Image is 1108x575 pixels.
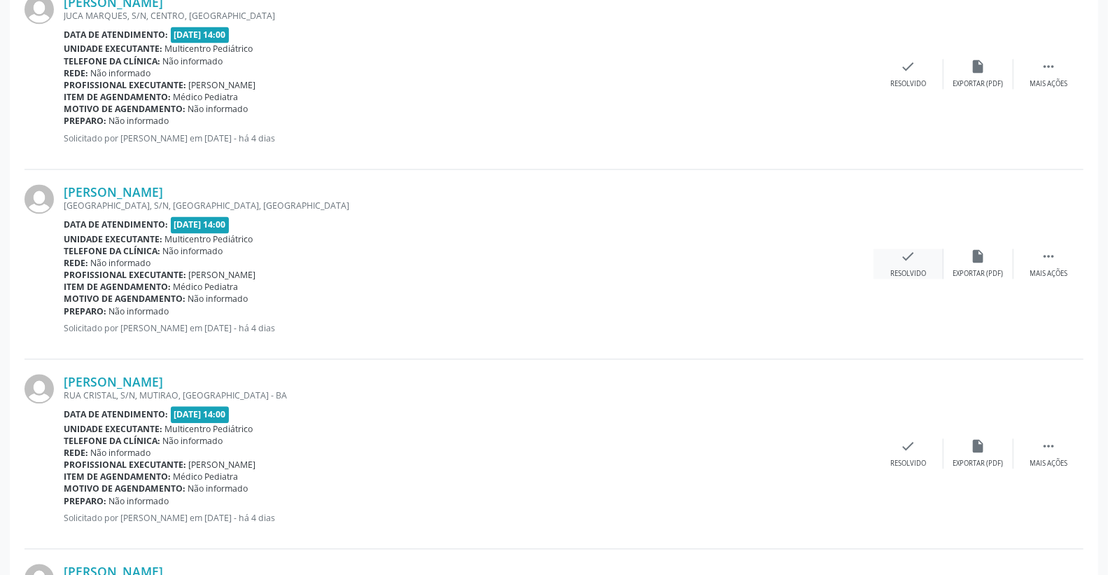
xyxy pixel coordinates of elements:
[64,91,171,103] b: Item de agendamento:
[165,233,253,245] span: Multicentro Pediátrico
[91,447,151,459] span: Não informado
[91,257,151,269] span: Não informado
[64,322,874,334] p: Solicitado por [PERSON_NAME] em [DATE] - há 4 dias
[1030,269,1067,279] div: Mais ações
[64,305,106,317] b: Preparo:
[171,406,230,422] span: [DATE] 14:00
[64,245,160,257] b: Telefone da clínica:
[64,495,106,507] b: Preparo:
[64,408,168,420] b: Data de atendimento:
[971,59,986,74] i: insert_drive_file
[109,305,169,317] span: Não informado
[174,471,239,483] span: Médico Pediatra
[188,483,248,494] span: Não informado
[24,374,54,403] img: img
[163,435,223,447] span: Não informado
[163,55,223,67] span: Não informado
[64,269,186,281] b: Profissional executante:
[953,79,1004,89] div: Exportar (PDF)
[64,459,186,471] b: Profissional executante:
[188,293,248,305] span: Não informado
[1041,438,1056,454] i: 
[189,459,256,471] span: [PERSON_NAME]
[165,43,253,55] span: Multicentro Pediátrico
[64,233,162,245] b: Unidade executante:
[1041,59,1056,74] i: 
[91,67,151,79] span: Não informado
[64,29,168,41] b: Data de atendimento:
[64,471,171,483] b: Item de agendamento:
[174,91,239,103] span: Médico Pediatra
[953,459,1004,469] div: Exportar (PDF)
[64,483,185,494] b: Motivo de agendamento:
[189,79,256,91] span: [PERSON_NAME]
[890,269,926,279] div: Resolvido
[174,281,239,293] span: Médico Pediatra
[64,115,106,127] b: Preparo:
[64,43,162,55] b: Unidade executante:
[901,59,916,74] i: check
[64,79,186,91] b: Profissional executante:
[64,10,874,22] div: JUCA MARQUES, S/N, CENTRO, [GEOGRAPHIC_DATA]
[109,115,169,127] span: Não informado
[64,132,874,144] p: Solicitado por [PERSON_NAME] em [DATE] - há 4 dias
[64,103,185,115] b: Motivo de agendamento:
[171,27,230,43] span: [DATE] 14:00
[189,269,256,281] span: [PERSON_NAME]
[890,79,926,89] div: Resolvido
[64,293,185,305] b: Motivo de agendamento:
[64,435,160,447] b: Telefone da clínica:
[165,423,253,435] span: Multicentro Pediátrico
[64,257,88,269] b: Rede:
[1041,249,1056,264] i: 
[64,389,874,401] div: RUA CRISTAL, S/N, MUTIRAO, [GEOGRAPHIC_DATA] - BA
[64,423,162,435] b: Unidade executante:
[971,249,986,264] i: insert_drive_file
[163,245,223,257] span: Não informado
[109,495,169,507] span: Não informado
[1030,459,1067,469] div: Mais ações
[64,374,163,389] a: [PERSON_NAME]
[24,184,54,214] img: img
[171,216,230,233] span: [DATE] 14:00
[971,438,986,454] i: insert_drive_file
[901,438,916,454] i: check
[64,281,171,293] b: Item de agendamento:
[64,200,874,212] div: [GEOGRAPHIC_DATA], S/N, [GEOGRAPHIC_DATA], [GEOGRAPHIC_DATA]
[901,249,916,264] i: check
[64,67,88,79] b: Rede:
[64,219,168,230] b: Data de atendimento:
[953,269,1004,279] div: Exportar (PDF)
[64,447,88,459] b: Rede:
[188,103,248,115] span: Não informado
[64,55,160,67] b: Telefone da clínica:
[64,184,163,200] a: [PERSON_NAME]
[64,512,874,524] p: Solicitado por [PERSON_NAME] em [DATE] - há 4 dias
[890,459,926,469] div: Resolvido
[1030,79,1067,89] div: Mais ações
